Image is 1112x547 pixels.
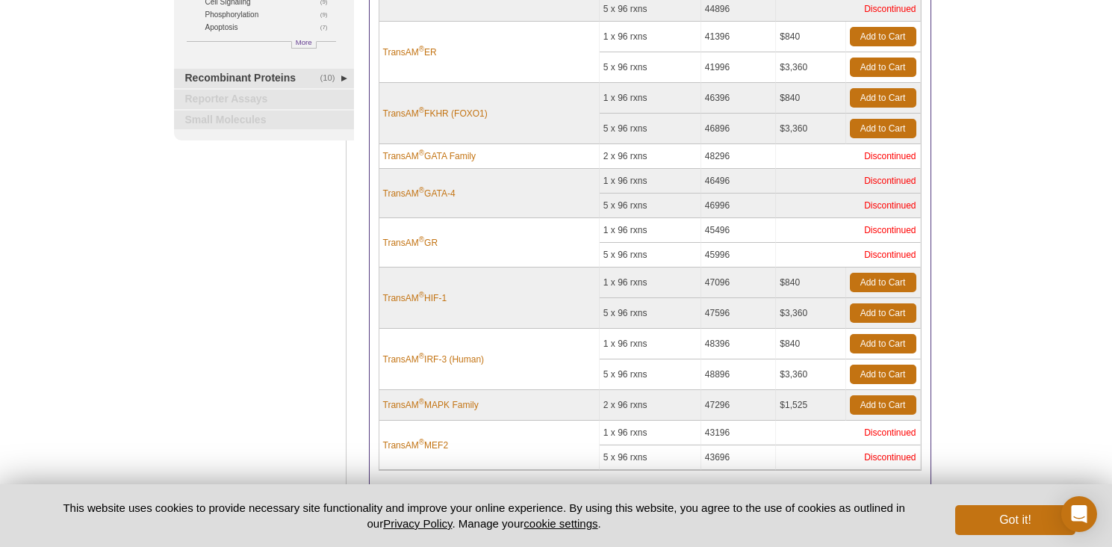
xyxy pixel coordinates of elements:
a: Add to Cart [850,27,916,46]
a: TransAM®FKHR (FOXO1) [383,107,488,120]
td: 41396 [701,22,777,52]
sup: ® [419,438,424,446]
td: 46896 [701,114,777,144]
a: Reporter Assays [174,90,354,109]
a: Add to Cart [850,58,916,77]
a: (7)Apoptosis [205,21,336,34]
td: $1,525 [776,390,845,421]
a: TransAM®GR [383,236,438,250]
sup: ® [419,291,424,299]
td: 5 x 96 rxns [600,298,701,329]
td: $840 [776,22,845,52]
a: Small Molecules [174,111,354,130]
td: 1 x 96 rxns [600,268,701,298]
td: 5 x 96 rxns [600,359,701,390]
td: 5 x 96 rxns [600,194,701,218]
a: TransAM®ER [383,46,437,59]
td: Discontinued [776,445,920,470]
td: 1 x 96 rxns [600,421,701,445]
td: 48896 [701,359,777,390]
a: TransAM®MEF2 [383,439,449,452]
td: 43696 [701,445,777,470]
sup: ® [419,186,424,194]
a: Add to Cart [850,303,916,323]
td: 47596 [701,298,777,329]
a: TransAM®IRF-3 (Human) [383,353,485,366]
button: cookie settings [524,517,597,530]
td: 5 x 96 rxns [600,114,701,144]
td: Discontinued [776,421,920,445]
td: 46396 [701,83,777,114]
a: TransAM®GATA-4 [383,187,456,200]
td: 1 x 96 rxns [600,218,701,243]
td: Discontinued [776,194,920,218]
td: 5 x 96 rxns [600,52,701,83]
a: Add to Cart [850,119,916,138]
td: 47096 [701,268,777,298]
td: $840 [776,83,845,114]
td: $3,360 [776,114,845,144]
td: Discontinued [776,169,920,194]
sup: ® [419,149,424,157]
p: This website uses cookies to provide necessary site functionality and improve your online experie... [37,500,931,531]
td: 1 x 96 rxns [600,169,701,194]
span: (9) [320,8,336,21]
td: 1 x 96 rxns [600,22,701,52]
a: TransAM®MAPK Family [383,398,479,412]
td: Discontinued [776,218,920,243]
span: (10) [320,69,344,88]
td: 47296 [701,390,777,421]
td: 46996 [701,194,777,218]
a: Privacy Policy [383,517,452,530]
td: 48296 [701,144,777,169]
td: 48396 [701,329,777,359]
td: 1 x 96 rxns [600,83,701,114]
td: Discontinued [776,144,920,169]
sup: ® [419,106,424,114]
td: 1 x 96 rxns [600,329,701,359]
a: Add to Cart [850,334,916,353]
td: $840 [776,329,845,359]
a: Add to Cart [850,365,916,384]
a: (9)Phosphorylation [205,8,336,21]
td: $3,360 [776,359,845,390]
div: Open Intercom Messenger [1061,496,1097,532]
td: 2 x 96 rxns [600,390,701,421]
a: TransAM®GATA Family [383,149,476,163]
span: (7) [320,21,336,34]
td: 2 x 96 rxns [600,144,701,169]
td: 5 x 96 rxns [600,445,701,470]
sup: ® [419,45,424,53]
sup: ® [419,235,424,244]
td: 45996 [701,243,777,268]
sup: ® [419,398,424,406]
td: $3,360 [776,52,845,83]
sup: ® [419,352,424,360]
span: More [296,36,312,49]
td: Discontinued [776,243,920,268]
a: (10)Recombinant Proteins [174,69,354,88]
td: 41996 [701,52,777,83]
a: TransAM®HIF-1 [383,291,447,305]
a: Add to Cart [850,88,916,108]
td: $840 [776,268,845,298]
td: 46496 [701,169,777,194]
a: More [291,41,317,49]
td: 5 x 96 rxns [600,243,701,268]
a: Add to Cart [850,395,916,415]
a: Add to Cart [850,273,916,292]
button: Got it! [955,505,1075,535]
td: $3,360 [776,298,845,329]
td: 43196 [701,421,777,445]
td: 45496 [701,218,777,243]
